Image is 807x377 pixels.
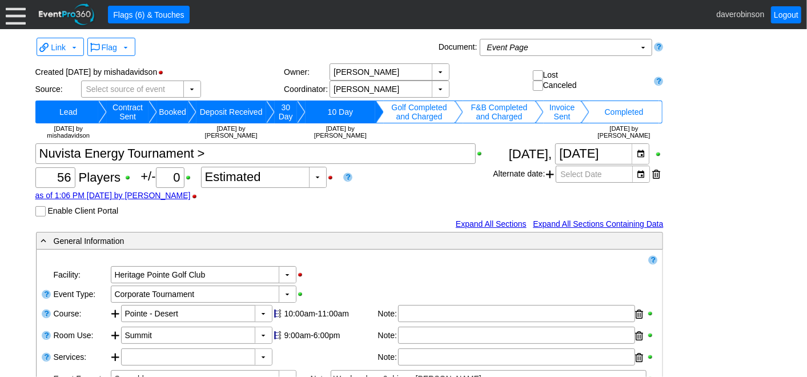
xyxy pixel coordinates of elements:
div: Edit start & end times [283,327,377,344]
div: Remove this date [653,166,661,183]
div: Show Event Title when printing; click to hide Event Title when printing. [476,150,489,158]
td: [DATE] by [PERSON_NAME] [589,123,659,141]
a: Expand All Sections Containing Data [533,219,663,228]
div: Hide Facility when printing; click to show Facility when printing. [296,271,310,279]
div: Document: [436,39,480,58]
div: Room Use: [53,326,110,347]
span: Players [79,170,121,185]
div: Remove room [636,327,644,344]
span: Select Date [559,166,604,182]
div: Add service [111,348,121,368]
td: Change status to Completed [589,101,659,123]
div: Hide Status Bar when printing; click to show Status Bar when printing. [157,69,170,77]
div: Remove course [636,306,644,323]
div: Show Course when printing; click to hide Course when printing. [647,310,657,318]
div: Note: [378,348,398,367]
td: Change status to Contract Sent [107,101,148,123]
div: Menu: Click or 'Crtl+M' to toggle menu open/close [6,5,26,25]
div: Show Event Type when printing; click to hide Event Type when printing. [296,290,310,298]
i: Event Page [487,43,528,52]
td: Change status to Lead [39,101,98,123]
div: Lost Canceled [533,70,649,91]
div: Services: [53,347,110,369]
div: Note: [378,327,398,345]
span: +/- [140,169,200,183]
span: Link [39,41,79,53]
div: Show Room Use when printing; click to hide Room Use when printing. [647,331,657,339]
div: Alternate date: [493,165,663,184]
td: [DATE] by [PERSON_NAME] [306,123,375,141]
div: Hide Guest Count Stamp when printing; click to show Guest Count Stamp when printing. [191,192,204,200]
span: daverobinson [716,9,764,18]
td: [DATE] by mishadavidson [39,123,98,141]
div: Remove service [636,349,644,366]
td: [DATE] by [PERSON_NAME] [196,123,266,141]
td: Change status to Deposit Received [196,101,266,123]
span: Link [51,43,66,52]
div: Add room [111,327,121,346]
span: General Information [54,236,125,246]
img: EventPro360 [37,2,97,27]
span: Flags (6) & Touches [111,9,186,21]
div: Edit start & end times [283,305,377,322]
div: Course: [53,304,110,326]
span: Select source of event [84,81,168,97]
td: Change status to Invoice Sent [544,101,581,123]
div: Coordinator: [284,85,330,94]
a: Expand All Sections [456,219,527,228]
td: Change status to F&B Completed and Charged [463,101,535,123]
div: Show Plus/Minus Count when printing; click to hide Plus/Minus Count when printing. [184,174,198,182]
div: Owner: [284,67,330,77]
div: Hide Guest Count Status when printing; click to show Guest Count Status when printing. [327,174,340,182]
div: Show this item on timeline; click to toggle [272,305,283,322]
div: Note: [378,305,398,323]
div: Add course [111,305,121,324]
div: 10:00am-11:00am [284,309,375,318]
a: as of 1:06 PM [DATE] by [PERSON_NAME] [35,191,191,200]
div: Show Guest Count when printing; click to hide Guest Count when printing. [124,174,137,182]
div: 9:00am-6:00pm [284,331,375,340]
div: Event Type: [53,284,110,304]
span: Add another alternate date [547,166,555,183]
a: Logout [771,6,801,23]
td: Change status to Booked [157,101,187,123]
span: Flag [102,43,117,52]
div: Facility: [53,265,110,284]
div: Created [DATE] by mishadavidson [35,63,284,81]
td: Change status to 30 Day [275,101,298,123]
div: Show Event Date when printing; click to hide Event Date when printing. [655,150,664,158]
label: Enable Client Portal [47,206,118,215]
div: Show Services when printing; click to hide Services when printing. [647,353,657,361]
td: Change status to Golf Completed and Charged [384,101,455,123]
div: General Information [39,234,613,247]
div: Source: [35,85,81,94]
span: [DATE], [509,147,552,161]
div: Show this item on timeline; click to toggle [272,327,283,344]
span: Flag [90,41,130,53]
td: Change status to 10 Day [306,101,375,123]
